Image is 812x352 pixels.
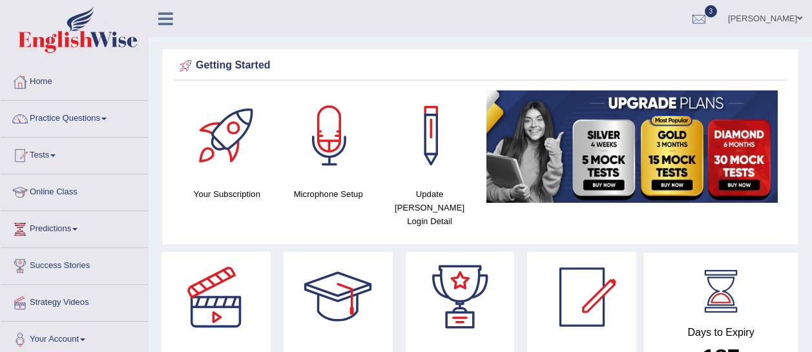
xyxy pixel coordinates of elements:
h4: Update [PERSON_NAME] Login Detail [386,187,474,228]
a: Home [1,64,148,96]
a: Strategy Videos [1,285,148,317]
a: Practice Questions [1,101,148,133]
a: Online Class [1,174,148,207]
a: Success Stories [1,248,148,280]
img: small5.jpg [486,90,778,203]
h4: Days to Expiry [658,327,784,338]
h4: Your Subscription [183,187,271,201]
h4: Microphone Setup [284,187,373,201]
a: Predictions [1,211,148,243]
a: Tests [1,138,148,170]
div: Getting Started [176,56,784,76]
span: 3 [705,5,718,17]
